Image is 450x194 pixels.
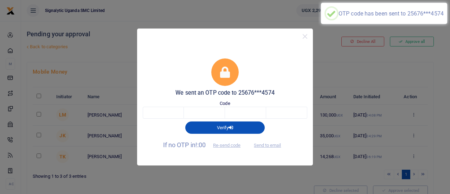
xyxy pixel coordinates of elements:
h5: We sent an OTP code to 25676***4574 [143,89,307,96]
span: !:00 [195,141,206,149]
div: OTP code has been sent to 25676***4574 [339,10,444,17]
button: Close [300,31,310,42]
button: Verify [185,121,265,133]
span: If no OTP in [163,141,247,149]
label: Code [220,100,230,107]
